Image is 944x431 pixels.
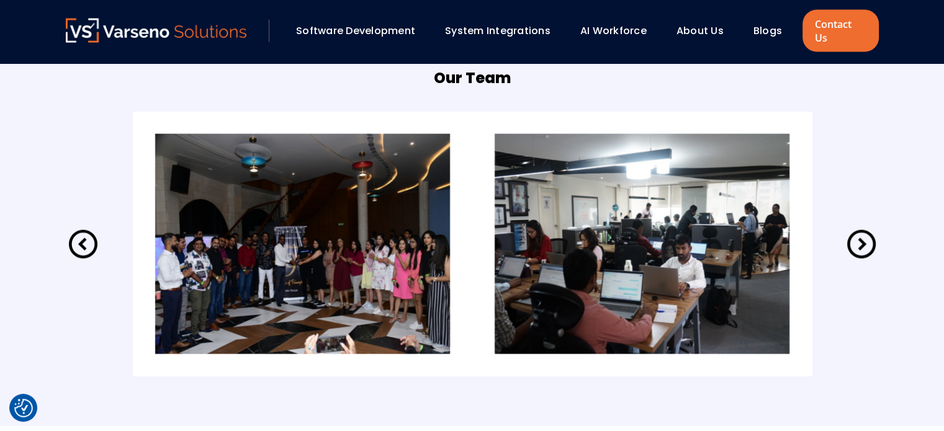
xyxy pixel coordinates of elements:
[14,399,33,417] img: Revisit consent button
[439,20,568,42] div: System Integrations
[747,20,799,42] div: Blogs
[580,24,647,38] a: AI Workforce
[753,24,782,38] a: Blogs
[445,24,551,38] a: System Integrations
[434,67,511,89] h5: Our Team
[677,24,724,38] a: About Us
[574,20,664,42] div: AI Workforce
[290,20,433,42] div: Software Development
[66,19,247,43] img: Varseno Solutions – Product Engineering & IT Services
[296,24,415,38] a: Software Development
[802,10,878,52] a: Contact Us
[14,399,33,417] button: Cookie Settings
[670,20,741,42] div: About Us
